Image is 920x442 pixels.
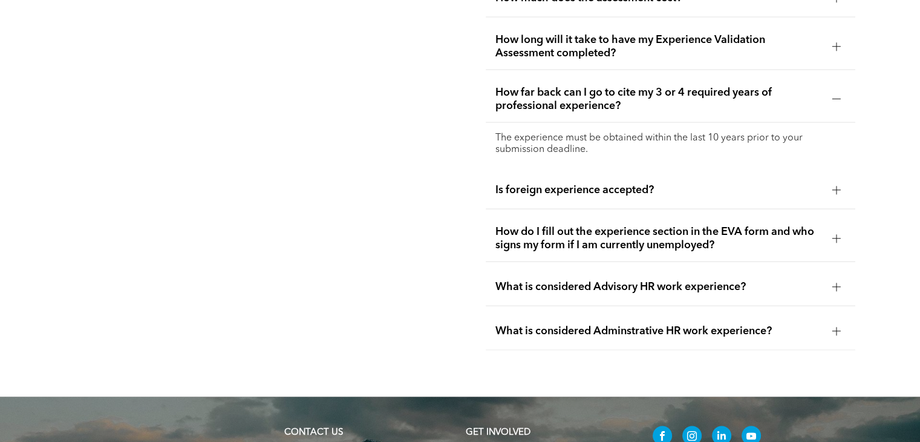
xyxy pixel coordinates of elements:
[495,86,822,113] span: How far back can I go to cite my 3 or 4 required years of professional experience?
[284,428,343,437] a: CONTACT US
[495,133,845,156] p: The experience must be obtained within the last 10 years prior to your submission deadline.
[495,33,822,60] span: How long will it take to have my Experience Validation Assessment completed?
[495,225,822,252] span: How do I fill out the experience section in the EVA form and who signs my form if I am currently ...
[495,280,822,294] span: What is considered Advisory HR work experience?
[495,183,822,197] span: Is foreign experience accepted?
[495,325,822,338] span: What is considered Adminstrative HR work experience?
[466,428,530,437] span: GET INVOLVED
